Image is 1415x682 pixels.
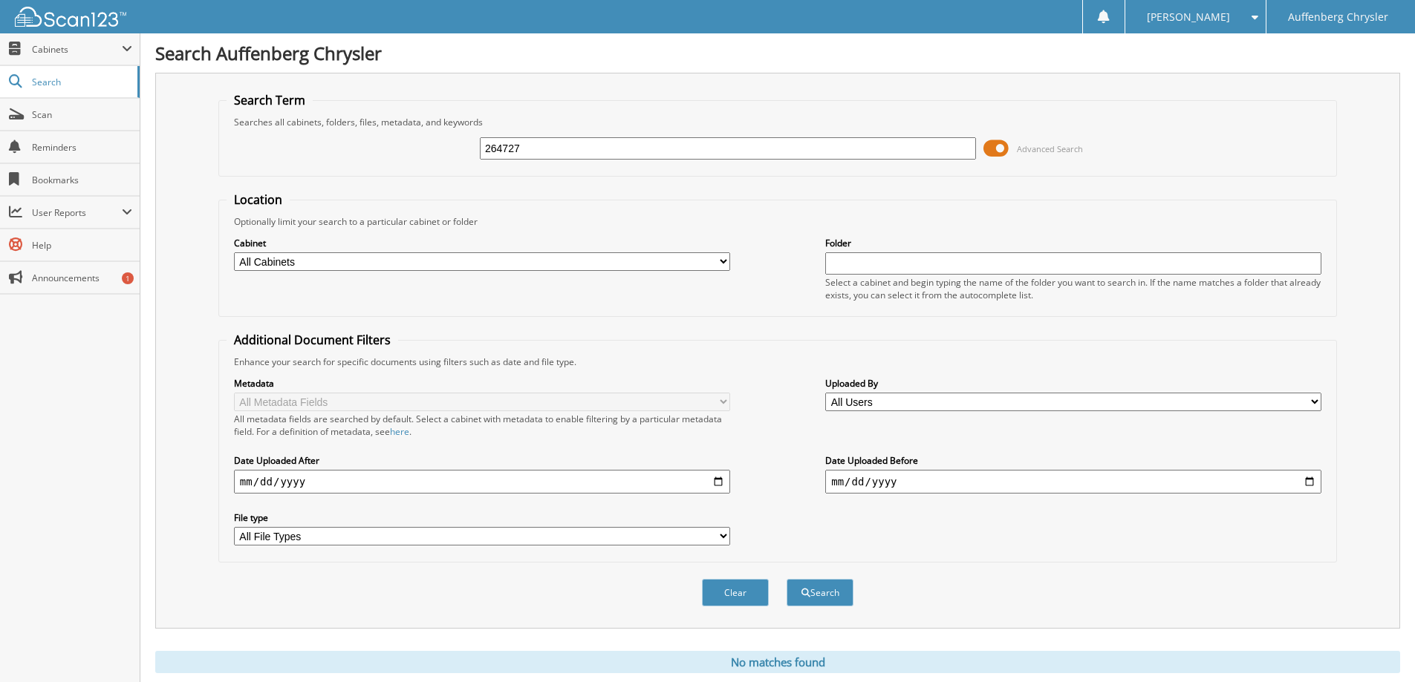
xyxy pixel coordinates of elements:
[32,76,130,88] span: Search
[32,239,132,252] span: Help
[825,276,1321,301] div: Select a cabinet and begin typing the name of the folder you want to search in. If the name match...
[1147,13,1230,22] span: [PERSON_NAME]
[390,425,409,438] a: here
[32,141,132,154] span: Reminders
[234,511,730,524] label: File type
[825,377,1321,390] label: Uploaded By
[702,579,769,606] button: Clear
[227,92,313,108] legend: Search Term
[227,116,1329,128] div: Searches all cabinets, folders, files, metadata, and keywords
[155,41,1400,65] h1: Search Auffenberg Chrysler
[234,413,730,438] div: All metadata fields are searched by default. Select a cabinet with metadata to enable filtering b...
[32,206,122,219] span: User Reports
[787,579,853,606] button: Search
[234,470,730,494] input: start
[1017,143,1083,154] span: Advanced Search
[227,191,290,208] legend: Location
[234,237,730,249] label: Cabinet
[825,454,1321,467] label: Date Uploaded Before
[122,272,134,284] div: 1
[825,237,1321,249] label: Folder
[227,355,1329,368] div: Enhance your search for specific documents using filters such as date and file type.
[825,470,1321,494] input: end
[234,377,730,390] label: Metadata
[155,651,1400,673] div: No matches found
[32,272,132,284] span: Announcements
[32,108,132,121] span: Scan
[15,7,126,27] img: scan123-logo-white.svg
[227,332,398,348] legend: Additional Document Filters
[234,454,730,467] label: Date Uploaded After
[1288,13,1388,22] span: Auffenberg Chrysler
[32,174,132,186] span: Bookmarks
[227,215,1329,228] div: Optionally limit your search to a particular cabinet or folder
[32,43,122,56] span: Cabinets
